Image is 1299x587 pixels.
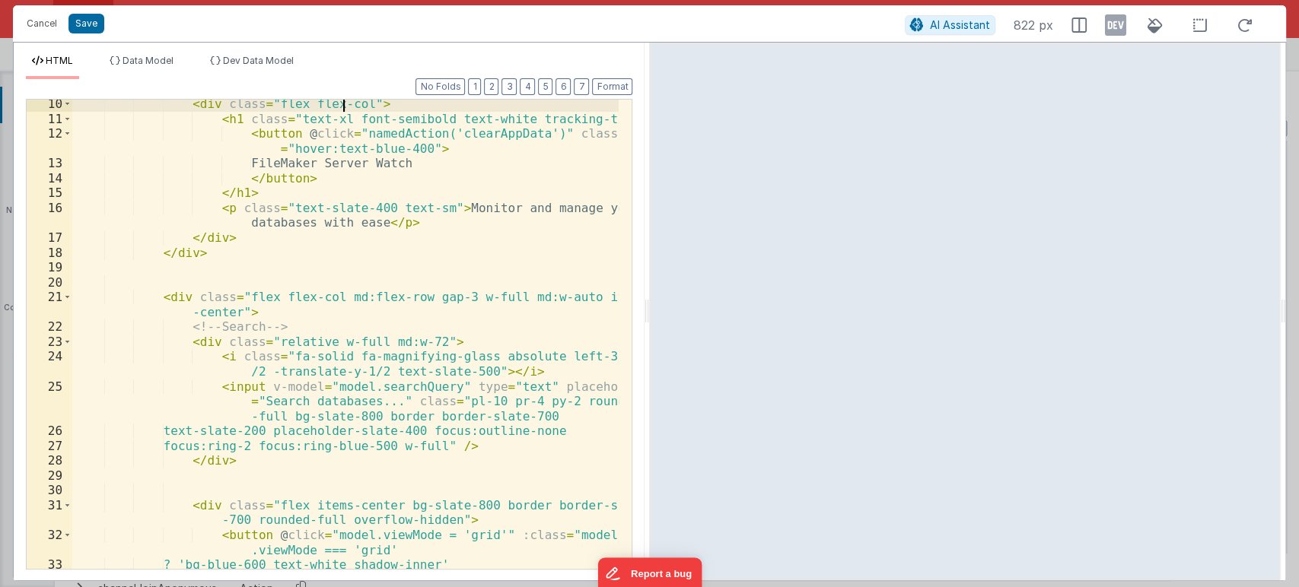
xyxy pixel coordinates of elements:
div: 33 [27,557,72,573]
span: 822 px [1014,16,1053,34]
div: 24 [27,349,72,379]
span: Data Model [123,55,174,66]
button: AI Assistant [905,15,995,35]
div: 29 [27,468,72,484]
div: 21 [27,290,72,319]
div: 15 [27,186,72,201]
div: 26 [27,424,72,439]
div: 30 [27,483,72,498]
span: AI Assistant [930,18,990,31]
div: 14 [27,171,72,186]
button: 1 [468,78,481,95]
button: Cancel [19,13,65,34]
div: 20 [27,275,72,290]
div: 27 [27,439,72,454]
div: 19 [27,260,72,275]
button: Save [68,14,104,33]
div: 25 [27,379,72,424]
span: Dev Data Model [223,55,294,66]
button: No Folds [415,78,465,95]
button: Format [592,78,632,95]
div: 22 [27,319,72,335]
div: 12 [27,126,72,156]
div: 17 [27,230,72,246]
button: 3 [501,78,517,95]
div: 28 [27,453,72,468]
div: 23 [27,335,72,350]
div: 13 [27,156,72,171]
button: 7 [574,78,589,95]
div: 16 [27,201,72,230]
button: 4 [520,78,535,95]
button: 6 [556,78,571,95]
button: 2 [484,78,498,95]
div: 31 [27,498,72,528]
div: 11 [27,112,72,127]
button: 5 [538,78,552,95]
div: 10 [27,97,72,112]
div: 32 [27,528,72,557]
span: HTML [46,55,73,66]
div: 18 [27,246,72,261]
